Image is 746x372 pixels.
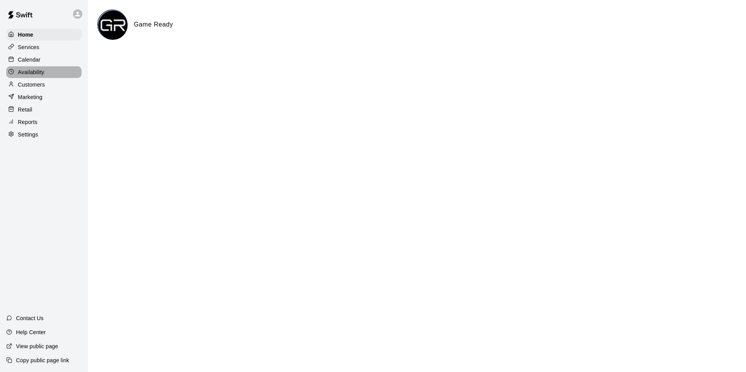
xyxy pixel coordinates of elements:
p: Customers [18,81,45,89]
a: Home [6,29,82,41]
p: Copy public page link [16,356,69,364]
a: Calendar [6,54,82,66]
p: Marketing [18,93,43,101]
a: Reports [6,116,82,128]
a: Services [6,41,82,53]
h6: Game Ready [134,19,173,30]
p: Settings [18,131,38,138]
p: Contact Us [16,314,44,322]
a: Customers [6,79,82,90]
img: Game Ready logo [98,11,128,40]
p: Services [18,43,39,51]
p: Home [18,31,34,39]
p: Reports [18,118,37,126]
p: Calendar [18,56,41,64]
p: Availability [18,68,44,76]
p: Retail [18,106,32,113]
p: View public page [16,342,58,350]
a: Marketing [6,91,82,103]
a: Retail [6,104,82,115]
a: Availability [6,66,82,78]
a: Settings [6,129,82,140]
p: Help Center [16,328,46,336]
